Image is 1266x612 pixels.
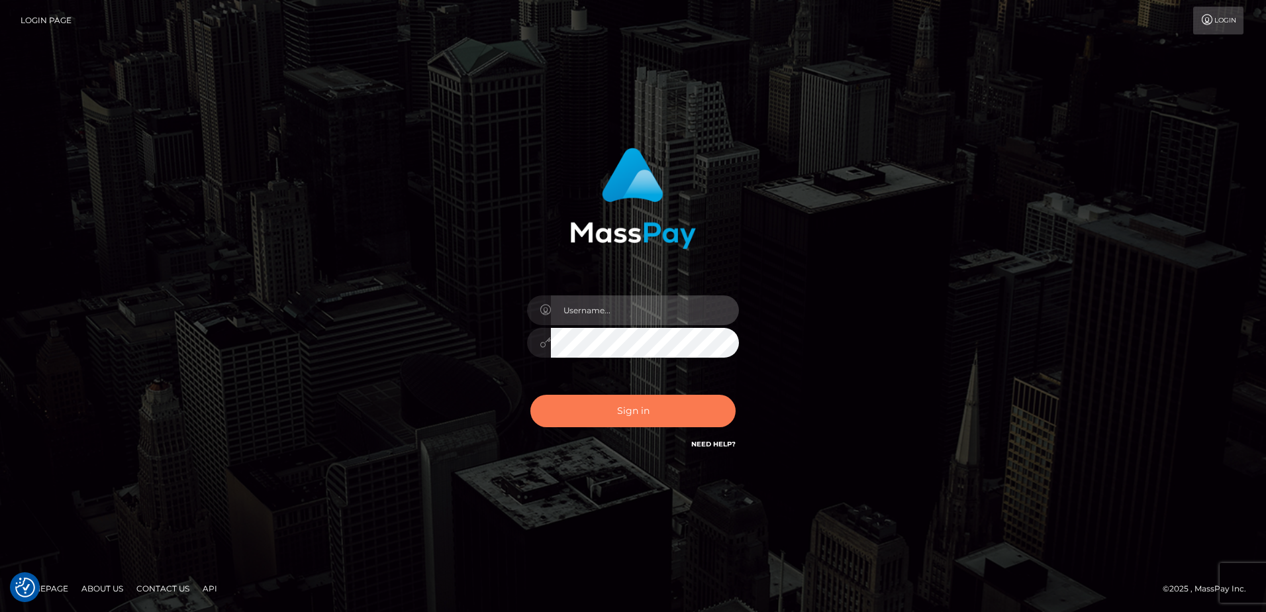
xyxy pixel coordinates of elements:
button: Consent Preferences [15,578,35,597]
a: Login [1193,7,1243,34]
a: About Us [76,578,128,599]
button: Sign in [530,395,736,427]
a: Need Help? [691,440,736,448]
img: Revisit consent button [15,578,35,597]
img: MassPay Login [570,148,696,249]
a: Login Page [21,7,72,34]
a: Contact Us [131,578,195,599]
div: © 2025 , MassPay Inc. [1163,582,1256,596]
a: API [197,578,222,599]
input: Username... [551,295,739,325]
a: Homepage [15,578,73,599]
